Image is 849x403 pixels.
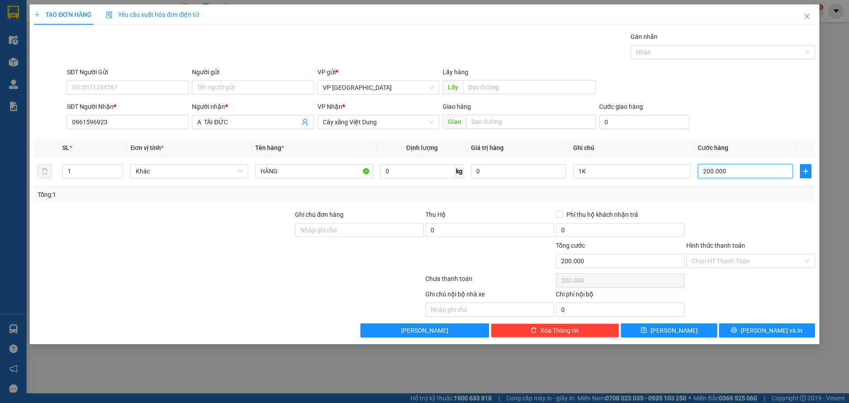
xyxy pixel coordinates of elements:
[401,326,448,335] span: [PERSON_NAME]
[317,103,342,110] span: VP Nhận
[455,164,464,178] span: kg
[323,81,434,94] span: VP Mỹ Đình
[800,164,811,178] button: plus
[302,119,309,126] span: user-add
[62,144,69,151] span: SL
[531,327,537,334] span: delete
[540,326,579,335] span: Xóa Thông tin
[463,80,596,94] input: Dọc đường
[471,144,504,151] span: Giá trị hàng
[719,323,815,338] button: printer[PERSON_NAME] và In
[425,211,446,218] span: Thu Hộ
[466,115,596,129] input: Dọc đường
[255,144,284,151] span: Tên hàng
[443,115,466,129] span: Giao
[556,289,685,303] div: Chi phí nội bộ
[192,67,314,77] div: Người gửi
[731,327,737,334] span: printer
[323,115,434,129] span: Cây xăng Việt Dung
[67,67,188,77] div: SĐT Người Gửi
[599,103,643,110] label: Cước giao hàng
[621,323,717,338] button: save[PERSON_NAME]
[471,164,566,178] input: 0
[34,11,92,18] span: TẠO ĐƠN HÀNG
[443,103,471,110] span: Giao hàng
[67,102,188,111] div: SĐT Người Nhận
[641,327,647,334] span: save
[425,303,554,317] input: Nhập ghi chú
[795,4,819,29] button: Close
[570,139,694,157] th: Ghi chú
[360,323,489,338] button: [PERSON_NAME]
[130,144,164,151] span: Đơn vị tính
[491,323,620,338] button: deleteXóa Thông tin
[443,69,468,76] span: Lấy hàng
[573,164,691,178] input: Ghi Chú
[136,165,243,178] span: Khác
[295,211,344,218] label: Ghi chú đơn hàng
[106,11,199,18] span: Yêu cầu xuất hóa đơn điện tử
[698,144,728,151] span: Cước hàng
[686,242,745,249] label: Hình thức thanh toán
[631,33,658,40] label: Gán nhãn
[741,326,803,335] span: [PERSON_NAME] và In
[255,164,373,178] input: VD: Bàn, Ghế
[317,67,439,77] div: VP gửi
[406,144,438,151] span: Định lượng
[556,242,585,249] span: Tổng cước
[192,102,314,111] div: Người nhận
[425,289,554,303] div: Ghi chú nội bộ nhà xe
[424,274,555,289] div: Chưa thanh toán
[38,164,52,178] button: delete
[443,80,463,94] span: Lấy
[34,12,40,18] span: plus
[295,223,424,237] input: Ghi chú đơn hàng
[599,115,689,129] input: Cước giao hàng
[800,168,811,175] span: plus
[563,210,642,219] span: Phí thu hộ khách nhận trả
[650,326,698,335] span: [PERSON_NAME]
[106,12,113,19] img: icon
[38,190,328,200] div: Tổng: 1
[803,13,811,20] span: close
